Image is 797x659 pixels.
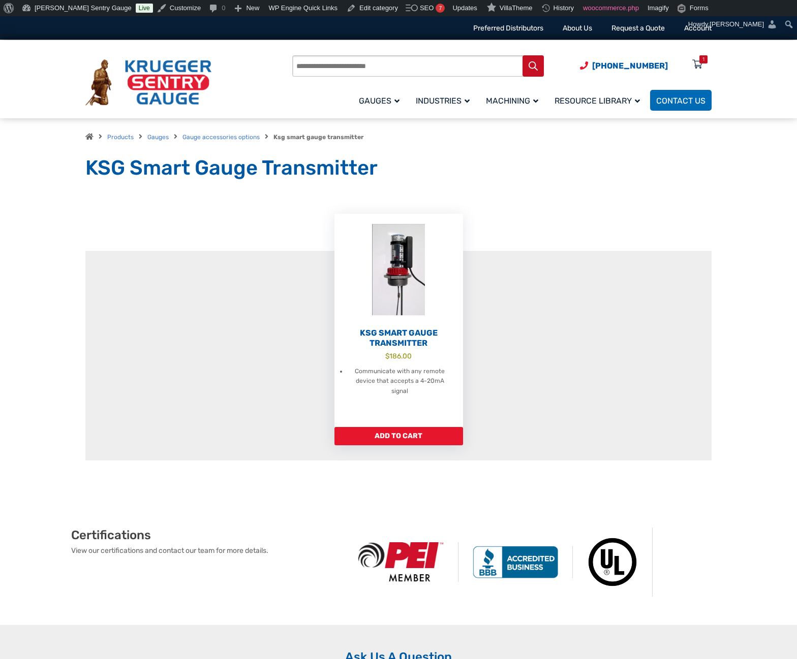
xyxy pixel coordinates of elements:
[71,528,344,543] h2: Certifications
[650,90,712,111] a: Contact Us
[85,59,211,106] img: Krueger Sentry Gauge
[334,214,463,427] a: KSG Smart Gauge Transmitter $186.00 Communicate with any remote device that accepts a 4-20mA signal
[555,96,640,106] span: Resource Library
[580,59,668,72] a: Phone Number (920) 434-8860
[458,546,573,578] img: BBB
[548,88,650,112] a: Resource Library
[334,328,463,348] h2: KSG Smart Gauge Transmitter
[685,16,781,32] a: Howdy,
[334,214,463,325] img: KSG Smart Gauge Transmitter
[344,542,458,581] img: PEI Member
[71,545,344,556] p: View our certifications and contact our team for more details.
[359,96,400,106] span: Gauges
[410,88,480,112] a: Industries
[480,88,548,112] a: Machining
[147,134,169,141] a: Gauges
[573,528,653,597] img: Underwriters Laboratories
[107,134,134,141] a: Products
[334,427,463,445] a: Add to cart: “KSG Smart Gauge Transmitter”
[611,24,665,32] a: Request a Quote
[563,24,592,32] a: About Us
[347,367,453,397] li: Communicate with any remote device that accepts a 4-20mA signal
[182,134,260,141] a: Gauge accessories options
[592,61,668,71] span: [PHONE_NUMBER]
[710,20,764,28] span: [PERSON_NAME]
[385,352,412,360] bdi: 186.00
[702,55,704,63] div: 1
[273,134,363,141] strong: Ksg smart gauge transmitter
[473,24,543,32] a: Preferred Distributors
[656,96,706,106] span: Contact Us
[353,88,410,112] a: Gauges
[416,96,470,106] span: Industries
[385,352,389,360] span: $
[486,96,538,106] span: Machining
[85,155,712,181] h1: KSG Smart Gauge Transmitter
